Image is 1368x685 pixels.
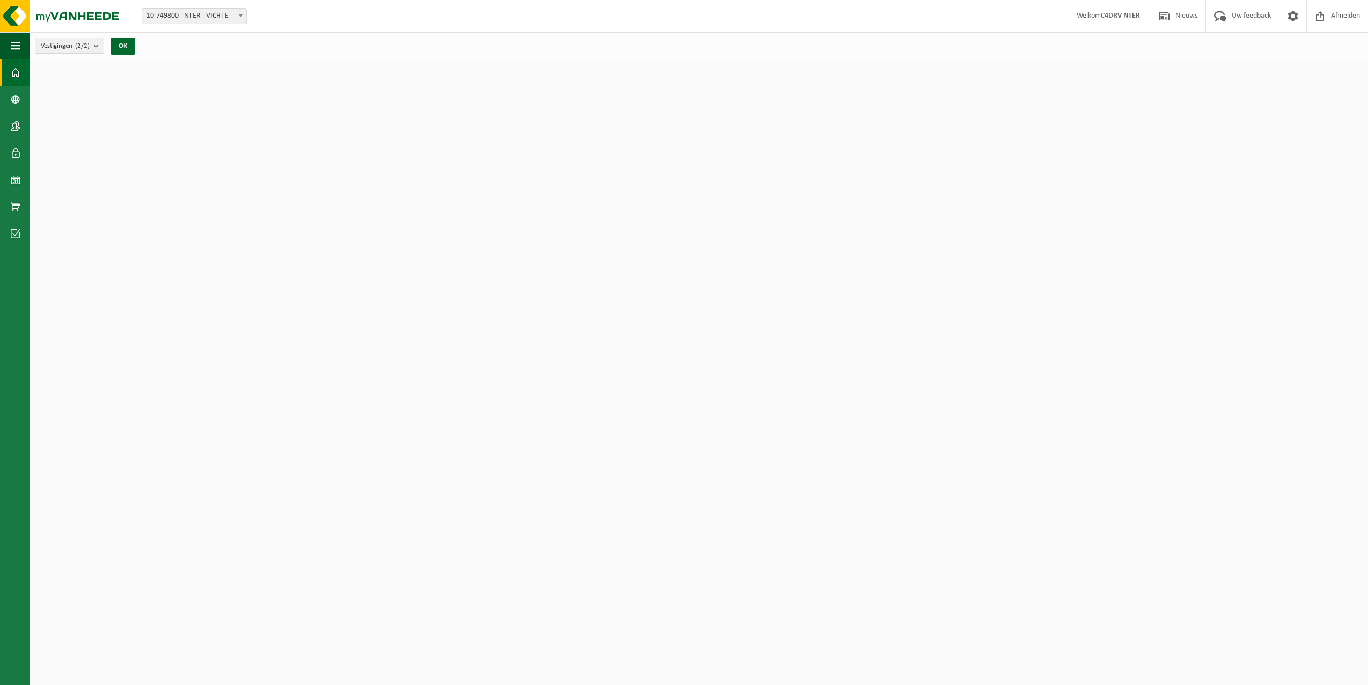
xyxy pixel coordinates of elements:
[35,38,104,54] button: Vestigingen(2/2)
[41,38,90,54] span: Vestigingen
[75,42,90,49] count: (2/2)
[111,38,135,55] button: OK
[142,8,247,24] span: 10-749800 - NTER - VICHTE
[142,9,246,24] span: 10-749800 - NTER - VICHTE
[1101,12,1140,20] strong: C4DRV NTER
